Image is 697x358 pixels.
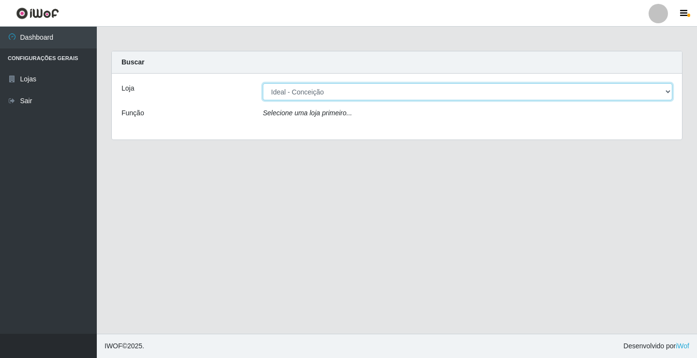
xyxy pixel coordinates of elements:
[105,341,144,351] span: © 2025 .
[263,109,352,117] i: Selecione uma loja primeiro...
[623,341,689,351] span: Desenvolvido por
[16,7,59,19] img: CoreUI Logo
[105,342,122,350] span: IWOF
[676,342,689,350] a: iWof
[121,83,134,93] label: Loja
[121,58,144,66] strong: Buscar
[121,108,144,118] label: Função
